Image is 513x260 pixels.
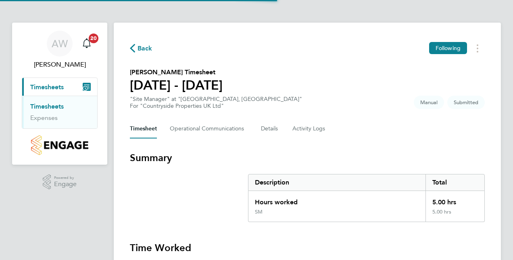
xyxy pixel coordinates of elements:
[255,209,263,215] div: SM
[170,119,248,138] button: Operational Communications
[414,96,444,109] span: This timesheet was manually created.
[54,174,77,181] span: Powered by
[130,151,485,164] h3: Summary
[248,191,425,209] div: Hours worked
[248,174,425,191] div: Description
[261,119,279,138] button: Details
[30,103,64,110] a: Timesheets
[22,135,98,155] a: Go to home page
[30,83,64,91] span: Timesheets
[22,78,97,96] button: Timesheets
[425,174,484,191] div: Total
[52,38,68,49] span: AW
[12,23,107,165] nav: Main navigation
[22,60,98,69] span: Aaron Watkins
[248,174,485,222] div: Summary
[89,34,98,43] span: 20
[130,67,223,77] h2: [PERSON_NAME] Timesheet
[79,31,95,57] a: 20
[130,77,223,93] h1: [DATE] - [DATE]
[30,114,58,122] a: Expenses
[22,96,97,128] div: Timesheets
[43,174,77,190] a: Powered byEngage
[130,119,157,138] button: Timesheet
[447,96,485,109] span: This timesheet is Submitted.
[425,209,484,222] div: 5.00 hrs
[54,181,77,188] span: Engage
[429,42,467,54] button: Following
[31,135,88,155] img: countryside-properties-logo-retina.png
[130,241,485,254] h3: Time Worked
[425,191,484,209] div: 5.00 hrs
[138,44,152,53] span: Back
[292,119,326,138] button: Activity Logs
[130,103,302,109] div: For "Countryside Properties UK Ltd"
[470,42,485,55] button: Timesheets Menu
[130,96,302,109] div: "Site Manager" at "[GEOGRAPHIC_DATA], [GEOGRAPHIC_DATA]"
[22,31,98,69] a: AW[PERSON_NAME]
[130,43,152,53] button: Back
[436,44,461,52] span: Following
